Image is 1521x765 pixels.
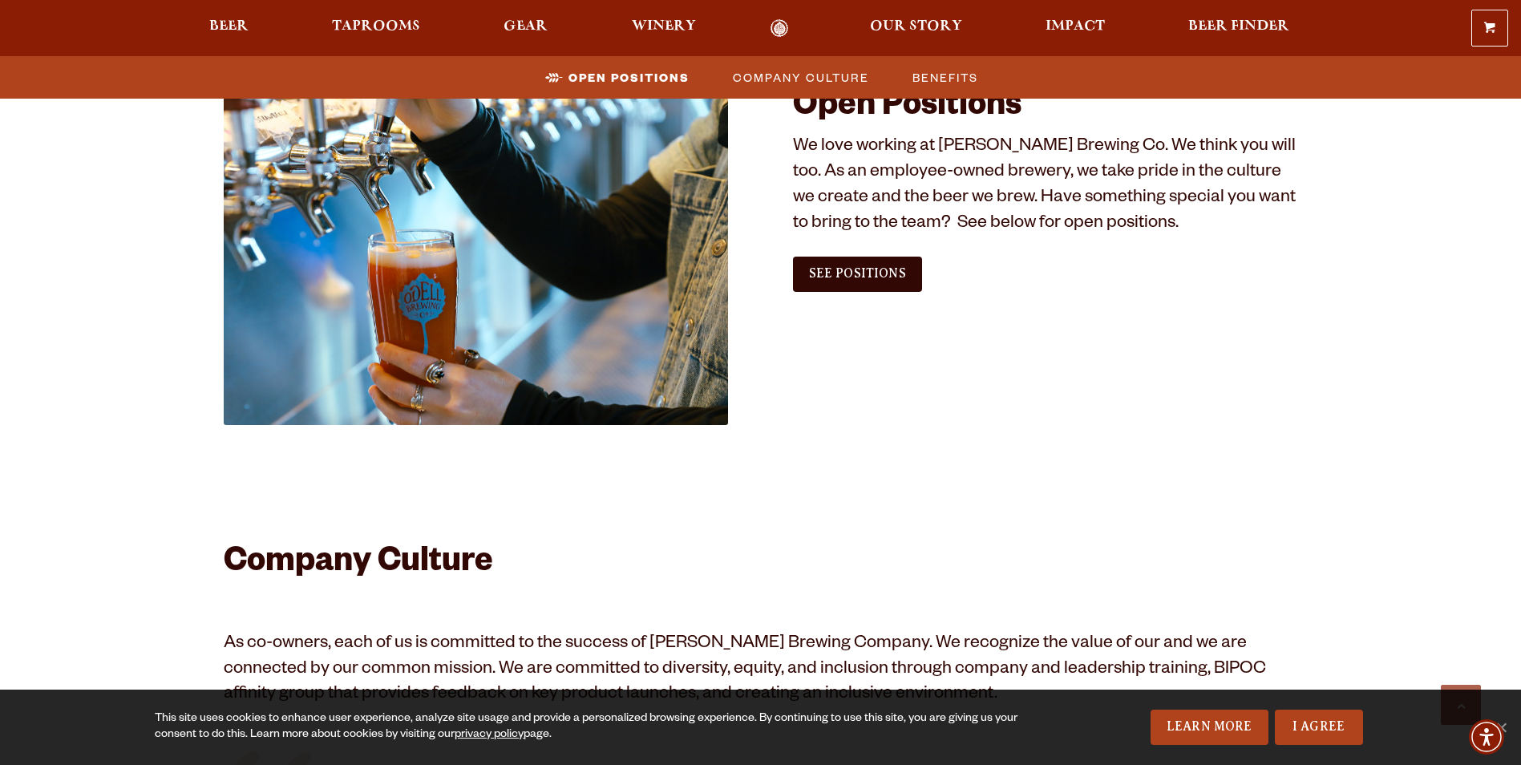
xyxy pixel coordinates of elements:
[155,711,1019,743] div: This site uses cookies to enhance user experience, analyze site usage and provide a personalized ...
[750,19,810,38] a: Odell Home
[912,66,978,89] span: Benefits
[224,89,729,425] img: Jobs_1
[1035,19,1115,38] a: Impact
[224,635,1266,706] span: As co-owners, each of us is committed to the success of [PERSON_NAME] Brewing Company. We recogni...
[860,19,973,38] a: Our Story
[455,729,524,742] a: privacy policy
[870,20,962,33] span: Our Story
[504,20,548,33] span: Gear
[209,20,249,33] span: Beer
[1151,710,1268,745] a: Learn More
[793,89,1298,127] h2: Open Positions
[536,66,698,89] a: Open Positions
[199,19,259,38] a: Beer
[322,19,431,38] a: Taprooms
[632,20,696,33] span: Winery
[809,266,906,281] span: See Positions
[733,66,869,89] span: Company Culture
[1275,710,1363,745] a: I Agree
[793,136,1298,238] p: We love working at [PERSON_NAME] Brewing Co. We think you will too. As an employee-owned brewery,...
[903,66,986,89] a: Benefits
[621,19,706,38] a: Winery
[332,20,420,33] span: Taprooms
[1441,685,1481,725] a: Scroll to top
[224,545,1298,584] h2: Company Culture
[1469,719,1504,755] div: Accessibility Menu
[723,66,877,89] a: Company Culture
[568,66,690,89] span: Open Positions
[1046,20,1105,33] span: Impact
[1188,20,1289,33] span: Beer Finder
[493,19,558,38] a: Gear
[1178,19,1300,38] a: Beer Finder
[793,257,922,292] a: See Positions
